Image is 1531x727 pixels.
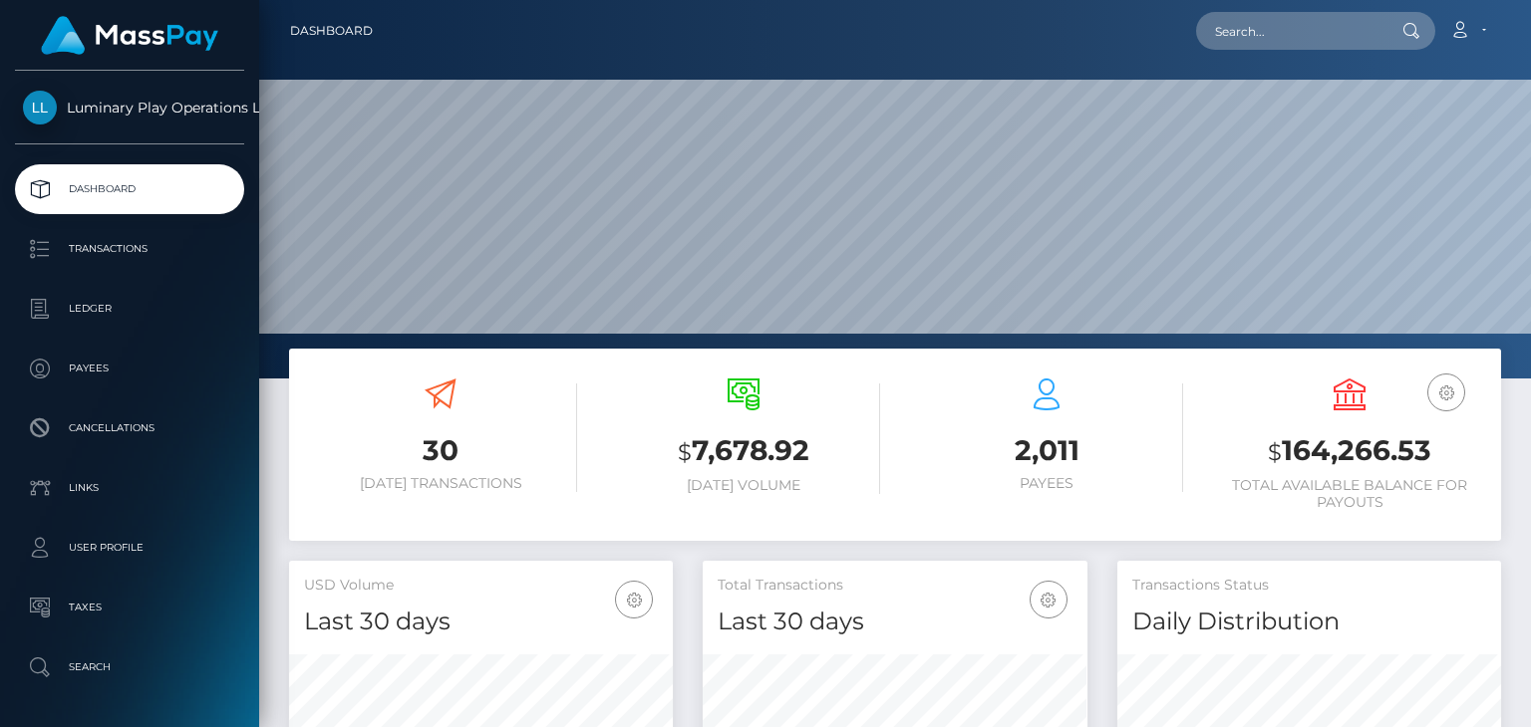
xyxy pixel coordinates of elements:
[910,431,1183,470] h3: 2,011
[23,354,236,383] p: Payees
[607,431,880,472] h3: 7,678.92
[41,16,218,55] img: MassPay Logo
[1268,438,1282,466] small: $
[1213,477,1486,511] h6: Total Available Balance for Payouts
[15,523,244,573] a: User Profile
[15,642,244,692] a: Search
[23,294,236,324] p: Ledger
[304,576,658,596] h5: USD Volume
[1196,12,1383,50] input: Search...
[15,344,244,393] a: Payees
[23,234,236,264] p: Transactions
[304,475,577,492] h6: [DATE] Transactions
[718,605,1072,639] h4: Last 30 days
[607,477,880,494] h6: [DATE] Volume
[290,10,373,52] a: Dashboard
[15,224,244,274] a: Transactions
[1132,605,1486,639] h4: Daily Distribution
[15,583,244,632] a: Taxes
[23,413,236,443] p: Cancellations
[304,431,577,470] h3: 30
[23,593,236,622] p: Taxes
[23,174,236,204] p: Dashboard
[718,576,1072,596] h5: Total Transactions
[23,533,236,563] p: User Profile
[15,463,244,513] a: Links
[23,652,236,682] p: Search
[15,403,244,453] a: Cancellations
[1132,576,1486,596] h5: Transactions Status
[15,99,244,117] span: Luminary Play Operations Limited
[23,91,57,124] img: Luminary Play Operations Limited
[23,473,236,503] p: Links
[15,284,244,334] a: Ledger
[910,475,1183,492] h6: Payees
[678,438,692,466] small: $
[1213,431,1486,472] h3: 164,266.53
[15,164,244,214] a: Dashboard
[304,605,658,639] h4: Last 30 days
